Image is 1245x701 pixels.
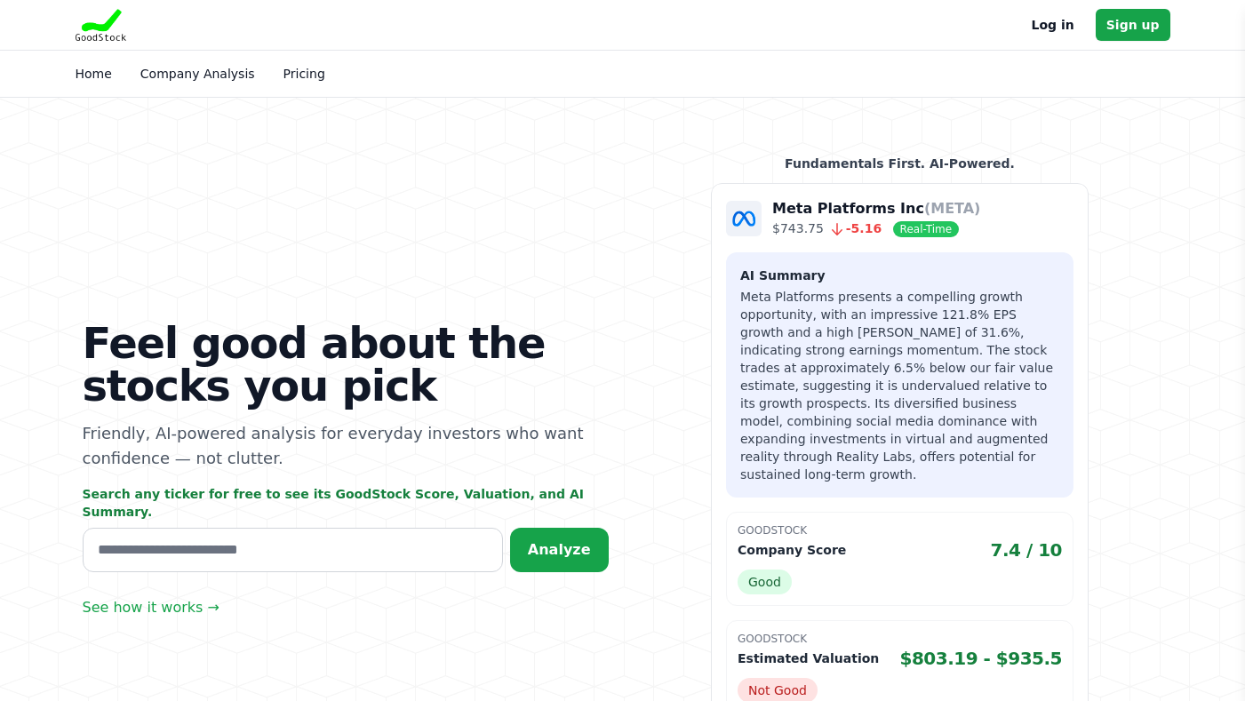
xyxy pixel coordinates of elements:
p: GoodStock [738,632,1062,646]
span: 7.4 / 10 [991,538,1063,562]
span: -5.16 [824,221,882,235]
h3: AI Summary [740,267,1059,284]
span: (META) [924,200,981,217]
a: Home [76,67,112,81]
p: $743.75 [772,219,980,238]
span: Good [738,570,792,594]
p: Meta Platforms Inc [772,198,980,219]
a: See how it works → [83,597,219,618]
a: Pricing [283,67,325,81]
p: Estimated Valuation [738,649,879,667]
p: Fundamentals First. AI-Powered. [711,155,1089,172]
img: Company Logo [726,201,762,236]
p: Meta Platforms presents a compelling growth opportunity, with an impressive 121.8% EPS growth and... [740,288,1059,483]
span: $803.19 - $935.5 [900,646,1063,671]
a: Log in [1032,14,1074,36]
span: Analyze [528,541,591,558]
button: Analyze [510,528,609,572]
a: Company Analysis [140,67,255,81]
a: Sign up [1096,9,1170,41]
p: Company Score [738,541,846,559]
p: Search any ticker for free to see its GoodStock Score, Valuation, and AI Summary. [83,485,609,521]
span: Real-Time [893,221,959,237]
p: GoodStock [738,523,1062,538]
h1: Feel good about the stocks you pick [83,322,609,407]
img: Goodstock Logo [76,9,127,41]
p: Friendly, AI-powered analysis for everyday investors who want confidence — not clutter. [83,421,609,471]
